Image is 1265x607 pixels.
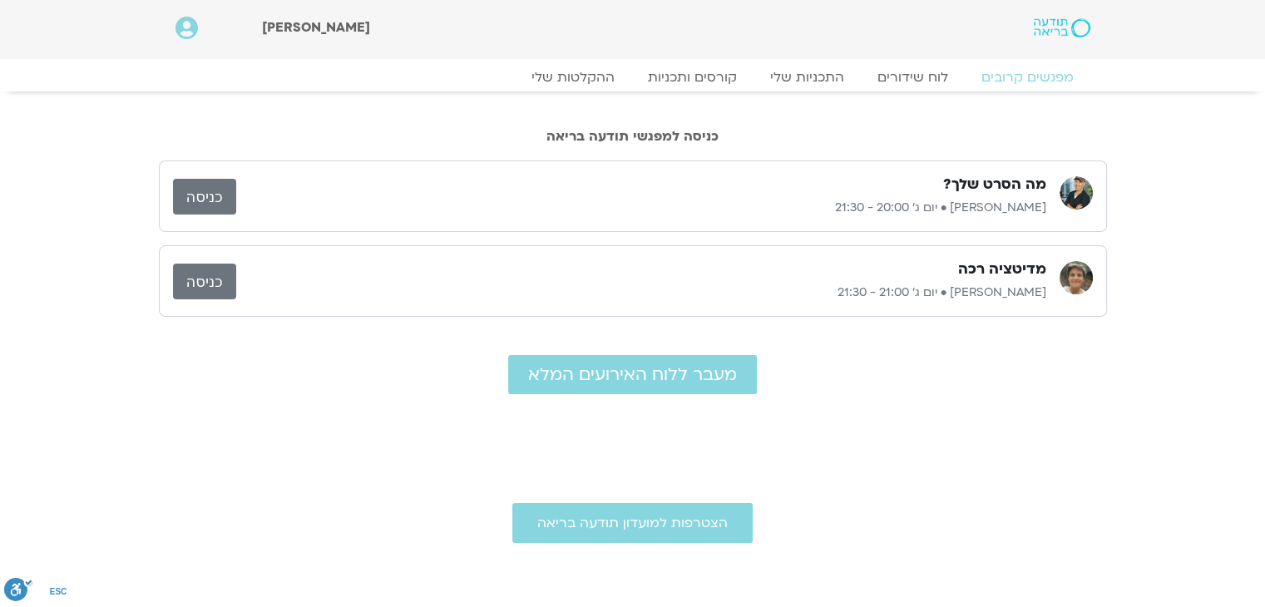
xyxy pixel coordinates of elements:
a: ההקלטות שלי [515,69,631,86]
h3: מדיטציה רכה [958,259,1046,279]
nav: Menu [175,69,1090,86]
a: מעבר ללוח האירועים המלא [508,355,757,394]
a: הצטרפות למועדון תודעה בריאה [512,503,753,543]
a: התכניות שלי [754,69,861,86]
span: הצטרפות למועדון תודעה בריאה [537,516,728,531]
a: לוח שידורים [861,69,965,86]
span: [PERSON_NAME] [262,18,370,37]
p: [PERSON_NAME] • יום ג׳ 20:00 - 21:30 [236,198,1046,218]
h3: מה הסרט שלך? [943,175,1046,195]
p: [PERSON_NAME] • יום ג׳ 21:00 - 21:30 [236,283,1046,303]
img: נעם גרייף [1060,261,1093,294]
a: מפגשים קרובים [965,69,1090,86]
a: כניסה [173,264,236,299]
h2: כניסה למפגשי תודעה בריאה [159,129,1107,144]
a: כניסה [173,179,236,215]
a: קורסים ותכניות [631,69,754,86]
img: ג'יוואן ארי בוסתן [1060,176,1093,210]
span: מעבר ללוח האירועים המלא [528,365,737,384]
